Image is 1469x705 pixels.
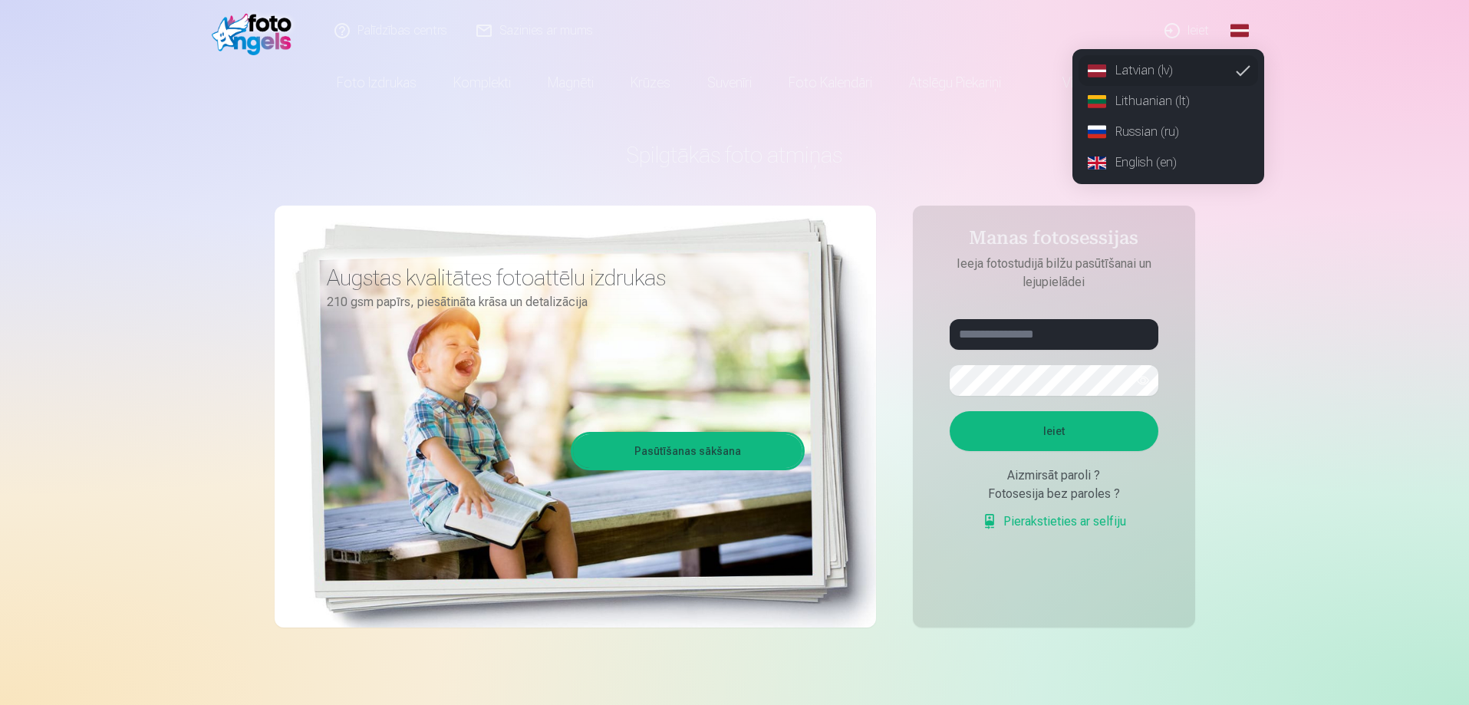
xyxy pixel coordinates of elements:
a: Foto kalendāri [770,61,891,104]
nav: Global [1072,49,1264,184]
p: 210 gsm papīrs, piesātināta krāsa un detalizācija [327,292,793,313]
h4: Manas fotosessijas [934,227,1174,255]
a: Magnēti [529,61,612,104]
div: Fotosesija bez paroles ? [950,485,1158,503]
h1: Spilgtākās foto atmiņas [275,141,1195,169]
a: Krūzes [612,61,689,104]
a: Latvian (lv) [1079,55,1258,86]
h3: Augstas kvalitātes fotoattēlu izdrukas [327,264,793,292]
p: Ieeja fotostudijā bilžu pasūtīšanai un lejupielādei [934,255,1174,292]
div: Aizmirsāt paroli ? [950,466,1158,485]
a: Visi produkti [1019,61,1151,104]
a: Pierakstieties ar selfiju [982,512,1126,531]
a: Russian (ru) [1079,117,1258,147]
img: /fa1 [212,6,300,55]
button: Ieiet [950,411,1158,451]
a: Komplekti [435,61,529,104]
a: English (en) [1079,147,1258,178]
a: Pasūtīšanas sākšana [573,434,802,468]
a: Atslēgu piekariņi [891,61,1019,104]
a: Foto izdrukas [318,61,435,104]
a: Suvenīri [689,61,770,104]
a: Lithuanian (lt) [1079,86,1258,117]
